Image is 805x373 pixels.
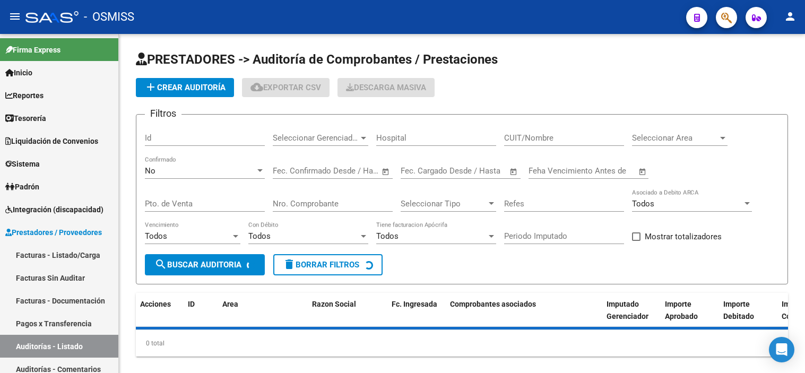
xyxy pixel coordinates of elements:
span: Liquidación de Convenios [5,135,98,147]
span: Descarga Masiva [346,83,426,92]
span: Exportar CSV [250,83,321,92]
span: ID [188,300,195,308]
span: Todos [376,231,399,241]
span: Fc. Ingresada [392,300,437,308]
button: Open calendar [380,166,392,178]
input: Fecha inicio [273,166,316,176]
span: Seleccionar Gerenciador [273,133,359,143]
span: Imputado Gerenciador [607,300,648,320]
span: Prestadores / Proveedores [5,227,102,238]
span: Area [222,300,238,308]
span: Integración (discapacidad) [5,204,103,215]
button: Crear Auditoría [136,78,234,97]
input: Fecha inicio [401,166,444,176]
span: Borrar Filtros [283,260,359,270]
mat-icon: cloud_download [250,81,263,93]
div: 0 total [136,330,788,357]
span: Seleccionar Area [632,133,718,143]
button: Open calendar [508,166,520,178]
input: Fecha fin [325,166,377,176]
span: Comprobantes asociados [450,300,536,308]
datatable-header-cell: Razon Social [308,293,387,340]
span: Acciones [140,300,171,308]
span: - OSMISS [84,5,134,29]
div: Open Intercom Messenger [769,337,794,362]
span: No [145,166,155,176]
span: Mostrar totalizadores [645,230,722,243]
button: Buscar Auditoria [145,254,265,275]
span: PRESTADORES -> Auditoría de Comprobantes / Prestaciones [136,52,498,67]
span: Buscar Auditoria [154,260,241,270]
span: Padrón [5,181,39,193]
datatable-header-cell: Importe Debitado [719,293,777,340]
span: Inicio [5,67,32,79]
button: Descarga Masiva [337,78,435,97]
span: Firma Express [5,44,60,56]
datatable-header-cell: Importe Aprobado [661,293,719,340]
datatable-header-cell: ID [184,293,218,340]
span: Tesorería [5,112,46,124]
mat-icon: menu [8,10,21,23]
span: Seleccionar Tipo [401,199,487,209]
span: Todos [145,231,167,241]
span: Reportes [5,90,44,101]
button: Borrar Filtros [273,254,383,275]
datatable-header-cell: Imputado Gerenciador [602,293,661,340]
span: Todos [248,231,271,241]
mat-icon: person [784,10,797,23]
datatable-header-cell: Fc. Ingresada [387,293,446,340]
span: Razon Social [312,300,356,308]
datatable-header-cell: Comprobantes asociados [446,293,602,340]
h3: Filtros [145,106,181,121]
button: Open calendar [637,166,649,178]
mat-icon: delete [283,258,296,271]
input: Fecha fin [453,166,505,176]
mat-icon: search [154,258,167,271]
span: Importe Aprobado [665,300,698,320]
datatable-header-cell: Acciones [136,293,184,340]
mat-icon: add [144,81,157,93]
span: Sistema [5,158,40,170]
button: Exportar CSV [242,78,330,97]
datatable-header-cell: Area [218,293,292,340]
span: Crear Auditoría [144,83,226,92]
app-download-masive: Descarga masiva de comprobantes (adjuntos) [337,78,435,97]
span: Importe Debitado [723,300,754,320]
span: Todos [632,199,654,209]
